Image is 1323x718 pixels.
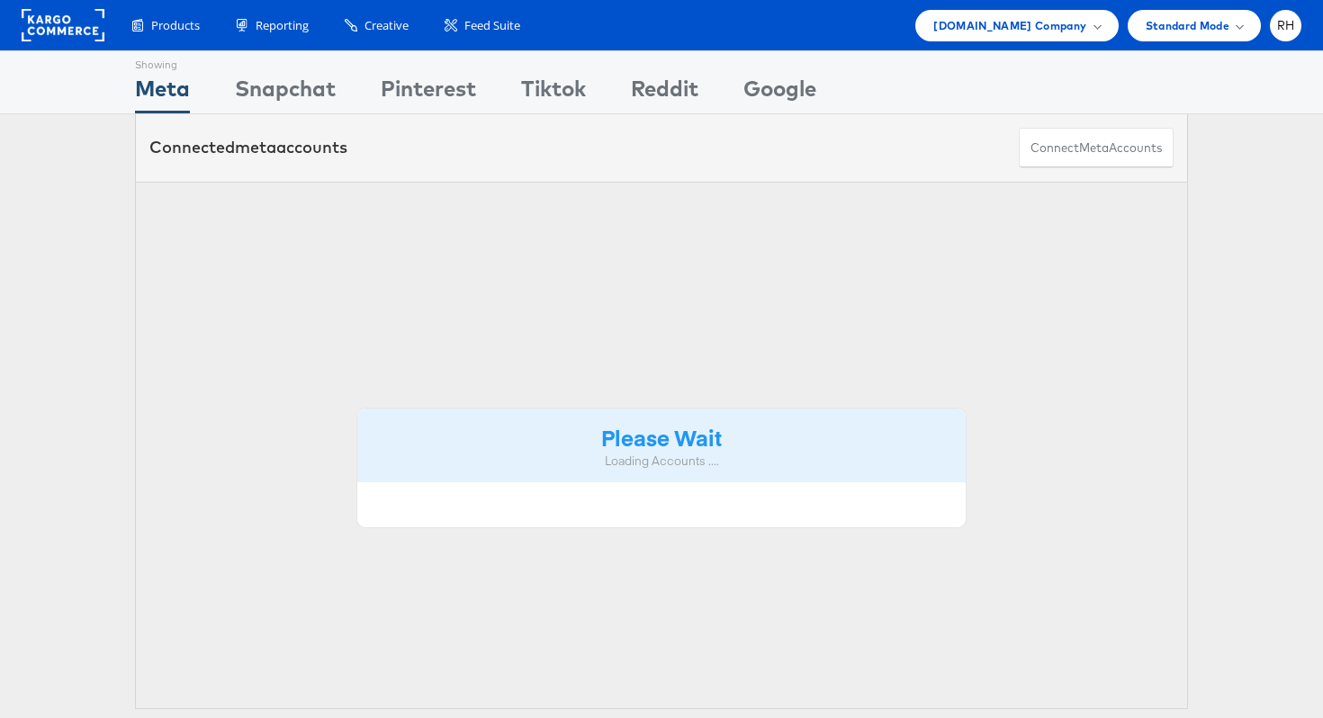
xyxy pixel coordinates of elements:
[235,73,336,113] div: Snapchat
[135,73,190,113] div: Meta
[464,17,520,34] span: Feed Suite
[1277,20,1295,31] span: RH
[601,422,722,452] strong: Please Wait
[256,17,309,34] span: Reporting
[235,137,276,157] span: meta
[364,17,409,34] span: Creative
[151,17,200,34] span: Products
[743,73,816,113] div: Google
[381,73,476,113] div: Pinterest
[631,73,698,113] div: Reddit
[521,73,586,113] div: Tiktok
[135,51,190,73] div: Showing
[149,136,347,159] div: Connected accounts
[1146,16,1229,35] span: Standard Mode
[1079,139,1109,157] span: meta
[1019,128,1174,168] button: ConnectmetaAccounts
[933,16,1086,35] span: [DOMAIN_NAME] Company
[371,453,952,470] div: Loading Accounts ....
